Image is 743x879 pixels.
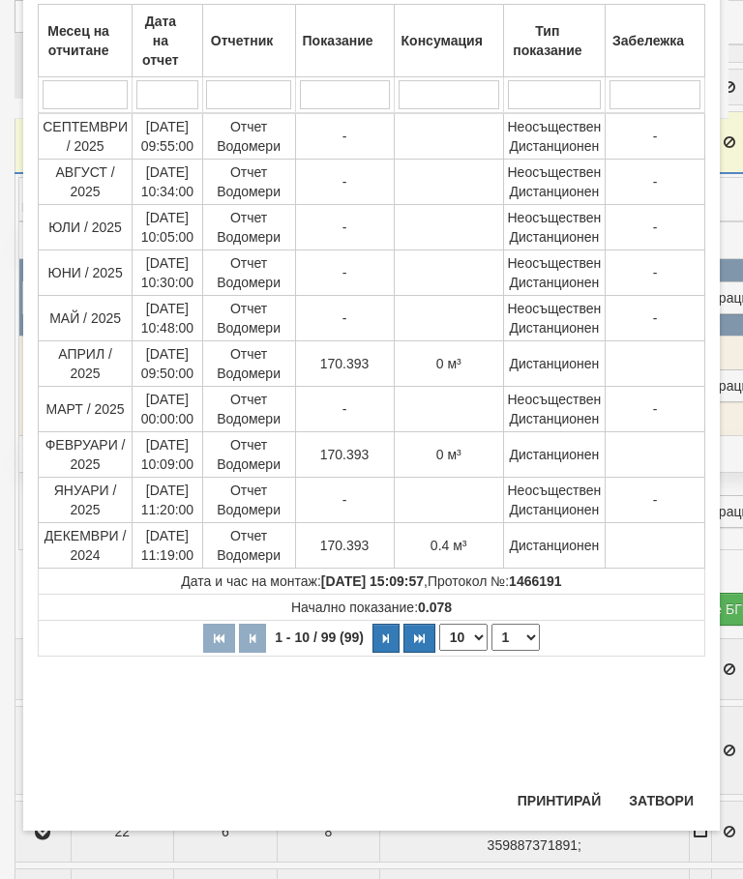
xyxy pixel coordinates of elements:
[133,4,202,76] th: Дата на отчет: No sort applied, activate to apply an ascending sort
[503,204,605,249] td: Неосъществен Дистанционен
[202,295,295,340] td: Отчет Водомери
[202,204,295,249] td: Отчет Водомери
[211,33,273,48] b: Отчетник
[39,431,133,477] td: ФЕВРУАРИ / 2025
[503,113,605,160] td: Неосъществен Дистанционен
[39,340,133,386] td: АПРИЛ / 2025
[295,4,394,76] th: Показание: No sort applied, activate to apply an ascending sort
[436,447,461,462] span: 0 м³
[133,340,202,386] td: [DATE] 09:50:00
[39,295,133,340] td: МАЙ / 2025
[503,386,605,431] td: Неосъществен Дистанционен
[436,356,461,371] span: 0 м³
[202,522,295,568] td: Отчет Водомери
[428,573,562,589] span: Протокол №:
[133,113,202,160] td: [DATE] 09:55:00
[202,477,295,522] td: Отчет Водомери
[133,386,202,431] td: [DATE] 00:00:00
[342,310,347,326] span: -
[513,23,581,58] b: Тип показание
[653,265,658,280] span: -
[39,249,133,295] td: ЮНИ / 2025
[506,785,612,816] button: Принтирай
[403,624,435,653] button: Последна страница
[133,477,202,522] td: [DATE] 11:20:00
[612,33,684,48] b: Забележка
[653,492,658,508] span: -
[321,573,424,589] strong: [DATE] 15:09:57
[653,129,658,144] span: -
[418,600,452,615] strong: 0.078
[503,340,605,386] td: Дистанционен
[202,249,295,295] td: Отчет Водомери
[503,477,605,522] td: Неосъществен Дистанционен
[133,431,202,477] td: [DATE] 10:09:00
[202,113,295,160] td: Отчет Водомери
[503,522,605,568] td: Дистанционен
[491,624,540,651] select: Страница номер
[270,630,369,645] span: 1 - 10 / 99 (99)
[202,159,295,204] td: Отчет Водомери
[291,600,452,615] span: Начално показание:
[503,249,605,295] td: Неосъществен Дистанционен
[653,174,658,190] span: -
[39,4,133,76] th: Месец на отчитане: No sort applied, activate to apply an ascending sort
[239,624,266,653] button: Предишна страница
[503,4,605,76] th: Тип показание: No sort applied, activate to apply an ascending sort
[439,624,488,651] select: Брой редове на страница
[39,113,133,160] td: СЕПТЕМВРИ / 2025
[653,310,658,326] span: -
[181,573,424,589] span: Дата и час на монтаж:
[39,386,133,431] td: МАРТ / 2025
[39,159,133,204] td: АВГУСТ / 2025
[320,538,370,553] span: 170.393
[342,492,347,508] span: -
[503,159,605,204] td: Неосъществен Дистанционен
[202,386,295,431] td: Отчет Водомери
[320,447,370,462] span: 170.393
[394,4,503,76] th: Консумация: No sort applied, activate to apply an ascending sort
[617,785,705,816] button: Затвори
[372,624,400,653] button: Следваща страница
[653,220,658,235] span: -
[342,174,347,190] span: -
[133,204,202,249] td: [DATE] 10:05:00
[431,538,467,553] span: 0.4 м³
[401,33,483,48] b: Консумация
[133,159,202,204] td: [DATE] 10:34:00
[133,249,202,295] td: [DATE] 10:30:00
[133,295,202,340] td: [DATE] 10:48:00
[342,265,347,280] span: -
[39,522,133,568] td: ДЕКЕМВРИ / 2024
[47,23,109,58] b: Месец на отчитане
[509,573,562,589] strong: 1466191
[503,431,605,477] td: Дистанционен
[203,624,235,653] button: Първа страница
[342,401,347,417] span: -
[605,4,704,76] th: Забележка: No sort applied, activate to apply an ascending sort
[39,568,705,594] td: ,
[303,33,373,48] b: Показание
[142,14,179,68] b: Дата на отчет
[202,431,295,477] td: Отчет Водомери
[202,4,295,76] th: Отчетник: No sort applied, activate to apply an ascending sort
[133,522,202,568] td: [DATE] 11:19:00
[320,356,370,371] span: 170.393
[202,340,295,386] td: Отчет Водомери
[342,220,347,235] span: -
[653,401,658,417] span: -
[39,477,133,522] td: ЯНУАРИ / 2025
[342,129,347,144] span: -
[503,295,605,340] td: Неосъществен Дистанционен
[39,204,133,249] td: ЮЛИ / 2025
